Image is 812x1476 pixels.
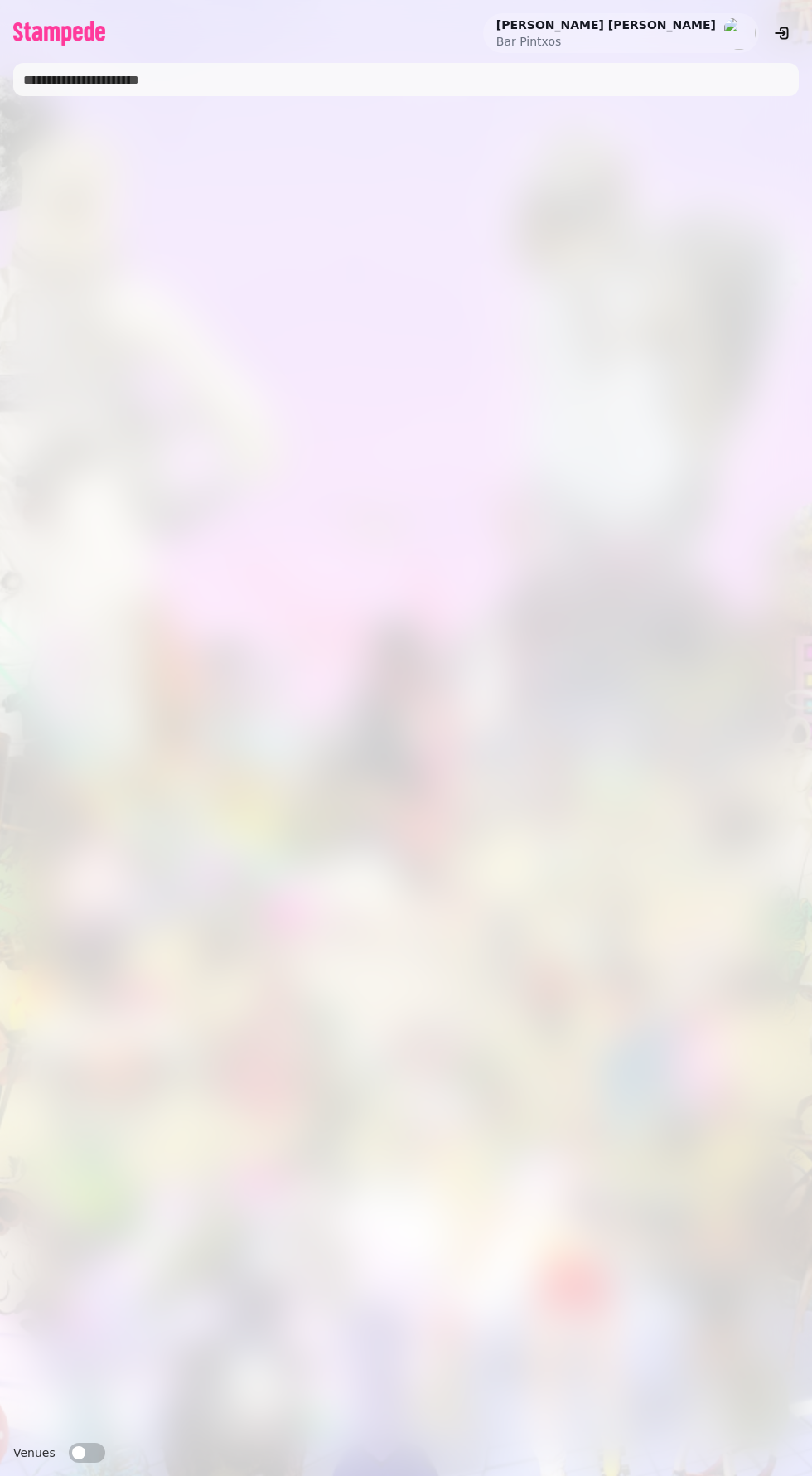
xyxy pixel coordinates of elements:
button: logout [766,17,799,50]
img: aHR0cHM6Ly93d3cuZ3JhdmF0YXIuY29tL2F2YXRhci80ODBiNjU3OGNhZjQyZmMxODRmNDU0MWE1MjI5ZThhMT9zPTE1MCZkP... [723,17,756,50]
p: Bar Pintxos [496,33,716,50]
h2: [PERSON_NAME] [PERSON_NAME] [496,17,716,33]
img: logo [13,21,105,46]
label: Venues [13,1443,56,1463]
